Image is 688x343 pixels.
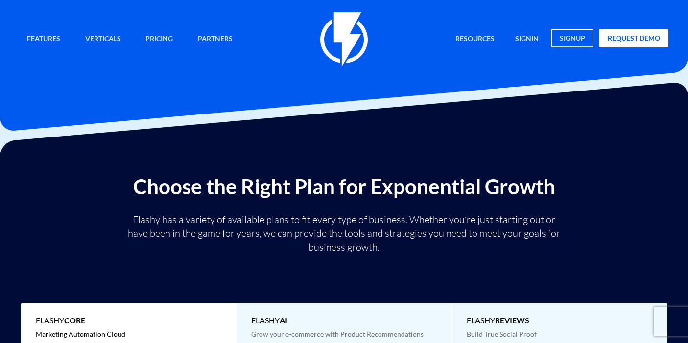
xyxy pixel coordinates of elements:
[124,213,565,254] p: Flashy has a variety of available plans to fit every type of business. Whether you’re just starti...
[508,29,546,50] a: signin
[251,330,424,338] span: Grow your e-commerce with Product Recommendations
[138,29,180,50] a: Pricing
[36,330,125,338] span: Marketing Automation Cloud
[20,29,68,50] a: Features
[190,29,240,50] a: Partners
[551,29,593,47] a: signup
[467,330,537,338] span: Build True Social Proof
[448,29,502,50] a: Resources
[64,316,85,325] b: Core
[467,315,653,326] span: Flashy
[495,316,529,325] b: REVIEWS
[251,315,436,326] span: Flashy
[599,29,668,47] a: request demo
[7,175,681,198] h2: Choose the Right Plan for Exponential Growth
[36,315,221,326] span: Flashy
[78,29,128,50] a: Verticals
[280,316,287,325] b: AI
